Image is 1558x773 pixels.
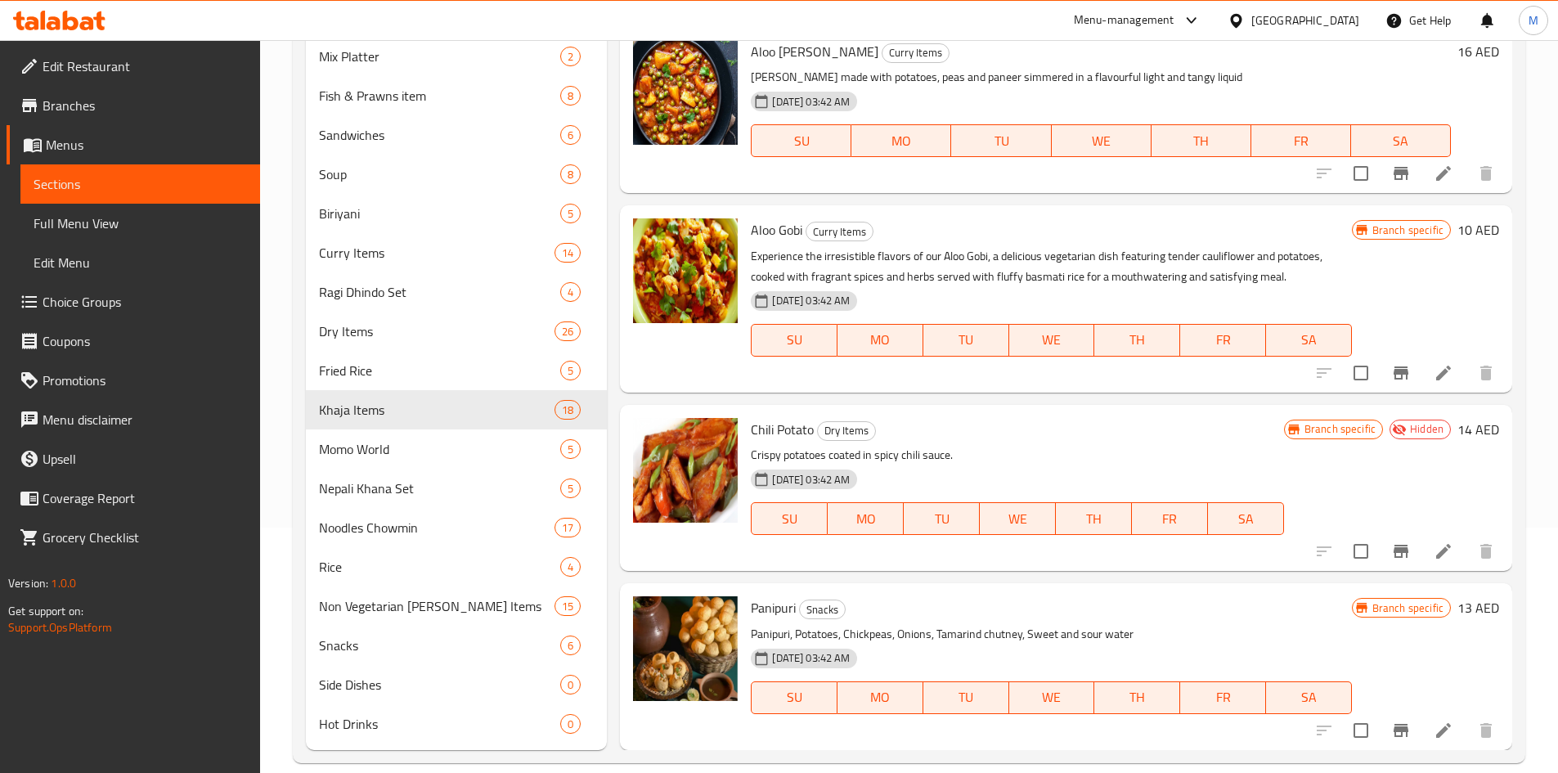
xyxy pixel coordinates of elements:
[555,599,580,614] span: 15
[306,115,608,155] div: Sandwiches6
[319,636,561,655] span: Snacks
[1266,681,1352,714] button: SA
[43,56,247,76] span: Edit Restaurant
[561,285,580,300] span: 4
[1152,124,1251,157] button: TH
[319,596,555,616] span: Non Vegetarian [PERSON_NAME] Items
[319,400,555,420] span: Khaja Items
[319,596,555,616] div: Non Vegetarian Curry Items
[851,124,951,157] button: MO
[560,86,581,106] div: items
[1187,685,1259,709] span: FR
[43,410,247,429] span: Menu disclaimer
[828,502,904,535] button: MO
[561,88,580,104] span: 8
[319,557,561,577] span: Rice
[555,321,581,341] div: items
[1529,11,1538,29] span: M
[837,681,923,714] button: MO
[1434,542,1453,561] a: Edit menu item
[1094,681,1180,714] button: TH
[758,129,845,153] span: SU
[1273,328,1345,352] span: SA
[555,596,581,616] div: items
[561,363,580,379] span: 5
[1009,324,1095,357] button: WE
[319,204,561,223] span: Biriyani
[1215,507,1277,531] span: SA
[904,502,980,535] button: TU
[319,361,561,380] div: Fried Rice
[1457,40,1499,63] h6: 16 AED
[319,164,561,184] span: Soup
[1273,685,1345,709] span: SA
[1094,324,1180,357] button: TH
[1466,532,1506,571] button: delete
[560,439,581,459] div: items
[986,507,1049,531] span: WE
[1466,711,1506,750] button: delete
[306,547,608,586] div: Rice4
[817,421,876,441] div: Dry Items
[1366,600,1450,616] span: Branch specific
[1457,596,1499,619] h6: 13 AED
[8,573,48,594] span: Version:
[560,714,581,734] div: items
[751,595,796,620] span: Panipuri
[319,714,561,734] div: Hot Drinks
[560,479,581,498] div: items
[1344,713,1378,748] span: Select to update
[319,439,561,459] span: Momo World
[561,717,580,732] span: 0
[306,272,608,312] div: Ragi Dhindo Set4
[751,445,1283,465] p: Crispy potatoes coated in spicy chili sauce.
[837,324,923,357] button: MO
[1138,507,1201,531] span: FR
[1457,218,1499,241] h6: 10 AED
[8,617,112,638] a: Support.OpsPlatform
[319,86,561,106] span: Fish & Prawns item
[560,282,581,302] div: items
[319,321,555,341] div: Dry Items
[930,328,1003,352] span: TU
[751,246,1351,287] p: Experience the irresistible flavors of our Aloo Gobi, a delicious vegetarian dish featuring tende...
[319,675,561,694] span: Side Dishes
[306,508,608,547] div: Noodles Chowmin17
[319,479,561,498] span: Nepali Khana Set
[319,47,561,66] span: Mix Platter
[34,253,247,272] span: Edit Menu
[799,600,846,619] div: Snacks
[560,675,581,694] div: items
[1074,11,1174,30] div: Menu-management
[800,600,845,619] span: Snacks
[1158,129,1245,153] span: TH
[910,507,973,531] span: TU
[43,96,247,115] span: Branches
[555,324,580,339] span: 26
[560,361,581,380] div: items
[633,596,738,701] img: Panipuri
[306,194,608,233] div: Biriyani5
[980,502,1056,535] button: WE
[306,390,608,429] div: Khaja Items18
[751,124,851,157] button: SU
[306,76,608,115] div: Fish & Prawns item8
[43,371,247,390] span: Promotions
[758,328,831,352] span: SU
[43,331,247,351] span: Coupons
[560,204,581,223] div: items
[7,518,260,557] a: Grocery Checklist
[319,518,555,537] span: Noodles Chowmin
[46,135,247,155] span: Menus
[1258,129,1345,153] span: FR
[1016,685,1089,709] span: WE
[1344,534,1378,569] span: Select to update
[306,312,608,351] div: Dry Items26
[7,86,260,125] a: Branches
